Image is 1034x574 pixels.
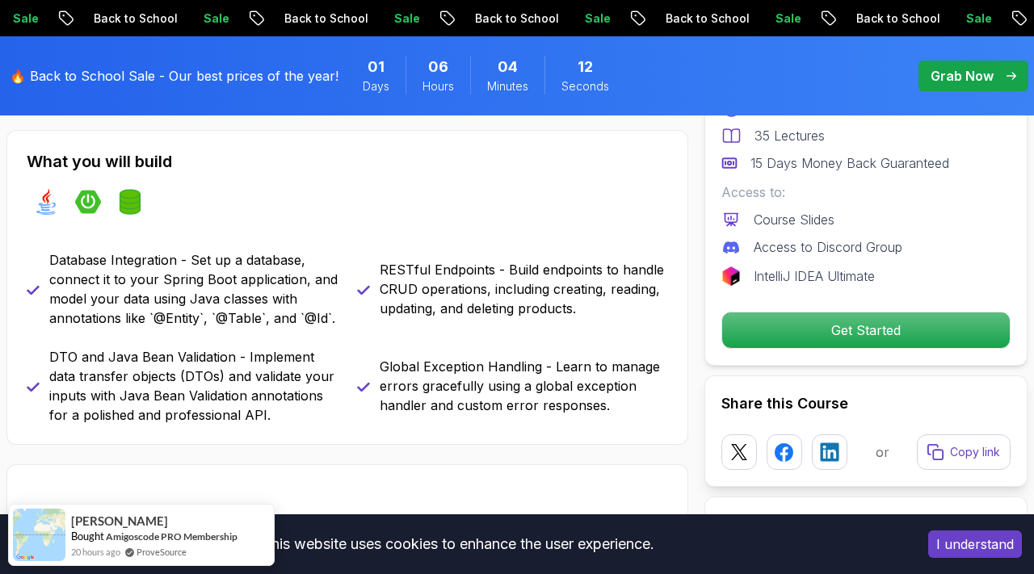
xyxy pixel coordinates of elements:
span: Bought [71,530,104,543]
span: 20 hours ago [71,545,120,559]
p: Grab Now [931,66,994,86]
span: Seconds [561,78,609,94]
span: [PERSON_NAME] [71,514,168,528]
p: Back to School [652,10,762,27]
p: Access to: [721,182,1011,202]
button: Accept cookies [928,530,1022,558]
span: 12 Seconds [578,56,593,78]
button: Copy link [917,434,1011,470]
a: ProveSource [137,545,187,559]
h2: What you will build [27,150,668,173]
p: Sale [571,10,623,27]
p: or [876,442,889,462]
p: RESTful Endpoints - Build endpoints to handle CRUD operations, including creating, reading, updat... [380,260,668,318]
h3: Got a Team of 5 or More? [721,513,1011,536]
p: Course Slides [754,210,834,229]
span: 4 Minutes [498,56,518,78]
p: IntelliJ IDEA Ultimate [754,266,875,286]
button: Get Started [721,312,1011,349]
img: jetbrains logo [721,266,741,286]
p: Access to Discord Group [754,237,902,257]
p: 35 Lectures [754,126,825,145]
p: Back to School [461,10,571,27]
p: Back to School [271,10,380,27]
h2: Share this Course [721,392,1011,415]
span: Days [363,78,389,94]
span: Minutes [487,78,528,94]
span: 6 Hours [428,56,448,78]
p: Global Exception Handling - Learn to manage errors gracefully using a global exception handler an... [380,357,668,415]
img: java logo [33,189,59,215]
p: DTO and Java Bean Validation - Implement data transfer objects (DTOs) and validate your inputs wi... [49,347,338,425]
p: Get Started [722,312,1010,348]
p: Sale [190,10,242,27]
p: Back to School [80,10,190,27]
img: spring-data-jpa logo [117,189,143,215]
p: Database Integration - Set up a database, connect it to your Spring Boot application, and model y... [49,250,338,328]
p: Sale [762,10,813,27]
p: 🔥 Back to School Sale - Our best prices of the year! [10,66,338,86]
p: Sale [952,10,1004,27]
p: 15 Days Money Back Guaranteed [750,153,949,173]
span: 1 Days [368,56,385,78]
p: Copy link [950,444,1000,460]
p: Sale [380,10,432,27]
img: provesource social proof notification image [13,509,65,561]
div: This website uses cookies to enhance the user experience. [12,526,904,562]
span: Hours [422,78,454,94]
a: Amigoscode PRO Membership [106,530,237,543]
img: spring-boot logo [75,189,101,215]
p: Back to School [843,10,952,27]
